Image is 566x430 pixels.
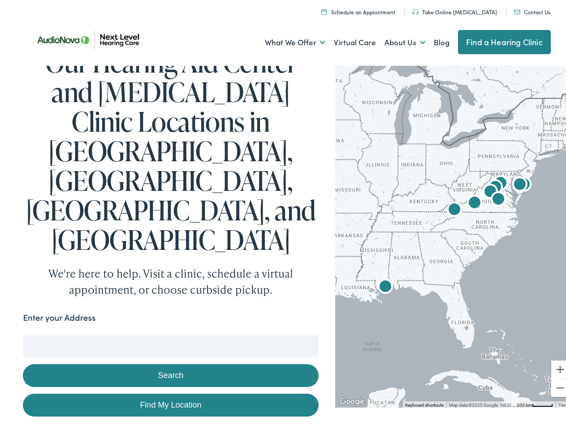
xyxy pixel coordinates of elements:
img: An icon symbolizing headphones, colored in teal, suggests audio-related services or features. [412,7,419,12]
a: Find a Hearing Clinic [458,27,551,52]
span: Map data ©2025 Google, INEGI [449,400,511,405]
div: AudioNova [375,274,396,296]
button: Keyboard shortcuts [405,400,444,406]
a: Take Online [MEDICAL_DATA] [412,5,497,13]
img: Calendar icon representing the ability to schedule a hearing test or hearing aid appointment at N... [321,6,327,12]
div: We're here to help. Visit a clinic, schedule a virtual appointment, or choose curbside pickup. [27,263,314,295]
img: An icon representing mail communication is presented in a unique teal color. [514,7,520,12]
a: Virtual Care [334,23,376,56]
a: Open this area in Google Maps (opens a new window) [337,393,367,405]
button: Search [23,361,318,384]
a: Contact Us [514,5,550,13]
div: AudioNova [509,172,531,193]
div: AudioNova [513,172,535,193]
input: Enter your address or zip code [23,332,318,355]
button: Map Scale: 200 km per 43 pixels [514,399,556,405]
label: Enter your Address [23,309,95,322]
h1: Our Hearing Aid Center and [MEDICAL_DATA] Clinic Locations in [GEOGRAPHIC_DATA], [GEOGRAPHIC_DATA... [23,45,318,252]
span: 200 km [517,400,532,405]
a: About Us [385,23,425,56]
div: AudioNova [480,179,501,201]
div: AudioNova [490,171,511,192]
a: What We Offer [265,23,325,56]
div: AudioNova [484,175,506,196]
div: Next Level Hearing Care by AudioNova [464,190,485,212]
div: AudioNova [488,187,509,208]
a: Find My Location [23,391,318,414]
div: AudioNova [444,197,465,219]
a: Blog [434,23,449,56]
img: Google [337,393,367,405]
a: Schedule an Appiontment [321,5,395,13]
